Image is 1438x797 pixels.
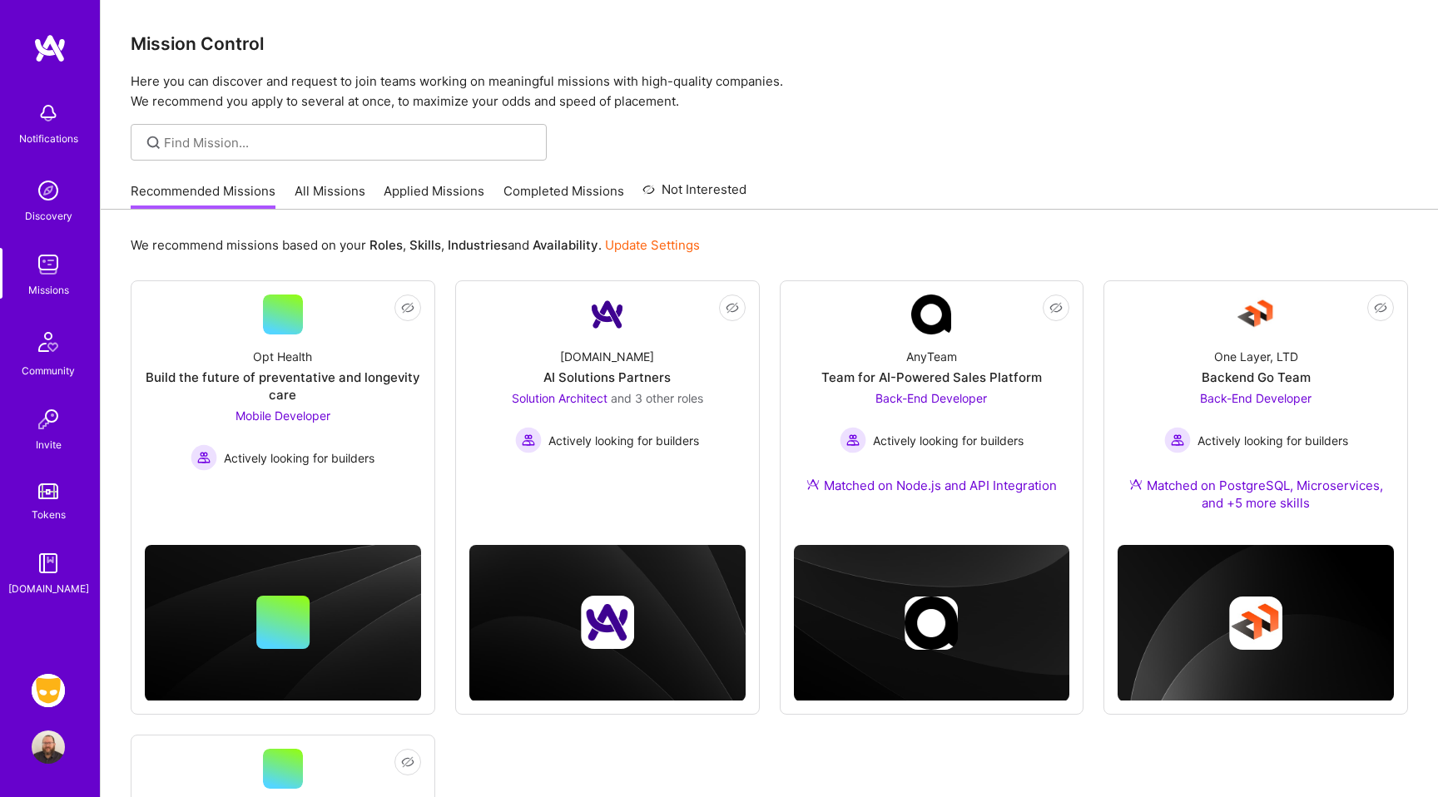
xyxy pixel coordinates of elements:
[369,237,403,253] b: Roles
[145,369,421,403] div: Build the future of preventative and longevity care
[38,483,58,499] img: tokens
[1229,597,1282,650] img: Company logo
[33,33,67,63] img: logo
[1214,348,1298,365] div: One Layer, LTD
[131,33,1408,54] h3: Mission Control
[1118,545,1394,701] img: cover
[144,133,163,152] i: icon SearchGrey
[36,436,62,453] div: Invite
[1374,301,1387,314] i: icon EyeClosed
[611,391,703,405] span: and 3 other roles
[384,182,484,210] a: Applied Missions
[401,755,414,769] i: icon EyeClosed
[32,730,65,764] img: User Avatar
[873,432,1024,449] span: Actively looking for builders
[19,130,78,147] div: Notifications
[821,369,1042,386] div: Team for AI-Powered Sales Platform
[409,237,441,253] b: Skills
[131,236,700,254] p: We recommend missions based on your , , and .
[164,134,534,151] input: Find Mission...
[1164,427,1191,453] img: Actively looking for builders
[448,237,508,253] b: Industries
[1198,432,1348,449] span: Actively looking for builders
[27,674,69,707] a: Grindr: Mobile + BE + Cloud
[469,295,746,491] a: Company Logo[DOMAIN_NAME]AI Solutions PartnersSolution Architect and 3 other rolesActively lookin...
[8,580,89,597] div: [DOMAIN_NAME]
[794,295,1070,514] a: Company LogoAnyTeamTeam for AI-Powered Sales PlatformBack-End Developer Actively looking for buil...
[605,237,700,253] a: Update Settings
[32,97,65,130] img: bell
[875,391,987,405] span: Back-End Developer
[295,182,365,210] a: All Missions
[401,301,414,314] i: icon EyeClosed
[28,322,68,362] img: Community
[32,506,66,523] div: Tokens
[191,444,217,471] img: Actively looking for builders
[840,427,866,453] img: Actively looking for builders
[533,237,598,253] b: Availability
[32,403,65,436] img: Invite
[905,597,958,650] img: Company logo
[22,362,75,379] div: Community
[27,730,69,764] a: User Avatar
[1118,295,1394,532] a: Company LogoOne Layer, LTDBackend Go TeamBack-End Developer Actively looking for buildersActively...
[726,301,739,314] i: icon EyeClosed
[131,72,1408,111] p: Here you can discover and request to join teams working on meaningful missions with high-quality ...
[794,545,1070,701] img: cover
[1202,369,1311,386] div: Backend Go Team
[503,182,624,210] a: Completed Missions
[543,369,671,386] div: AI Solutions Partners
[1236,295,1276,334] img: Company Logo
[32,547,65,580] img: guide book
[548,432,699,449] span: Actively looking for builders
[512,391,607,405] span: Solution Architect
[806,478,820,491] img: Ateam Purple Icon
[32,674,65,707] img: Grindr: Mobile + BE + Cloud
[642,180,746,210] a: Not Interested
[32,248,65,281] img: teamwork
[588,295,627,334] img: Company Logo
[911,295,951,334] img: Company Logo
[515,427,542,453] img: Actively looking for builders
[1118,477,1394,512] div: Matched on PostgreSQL, Microservices, and +5 more skills
[469,545,746,701] img: cover
[560,348,654,365] div: [DOMAIN_NAME]
[28,281,69,299] div: Missions
[906,348,957,365] div: AnyTeam
[806,477,1057,494] div: Matched on Node.js and API Integration
[224,449,374,467] span: Actively looking for builders
[145,545,421,701] img: cover
[1200,391,1312,405] span: Back-End Developer
[581,596,634,649] img: Company logo
[253,348,312,365] div: Opt Health
[131,182,275,210] a: Recommended Missions
[1049,301,1063,314] i: icon EyeClosed
[1129,478,1143,491] img: Ateam Purple Icon
[145,295,421,491] a: Opt HealthBuild the future of preventative and longevity careMobile Developer Actively looking fo...
[236,408,330,423] span: Mobile Developer
[25,207,72,225] div: Discovery
[32,174,65,207] img: discovery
